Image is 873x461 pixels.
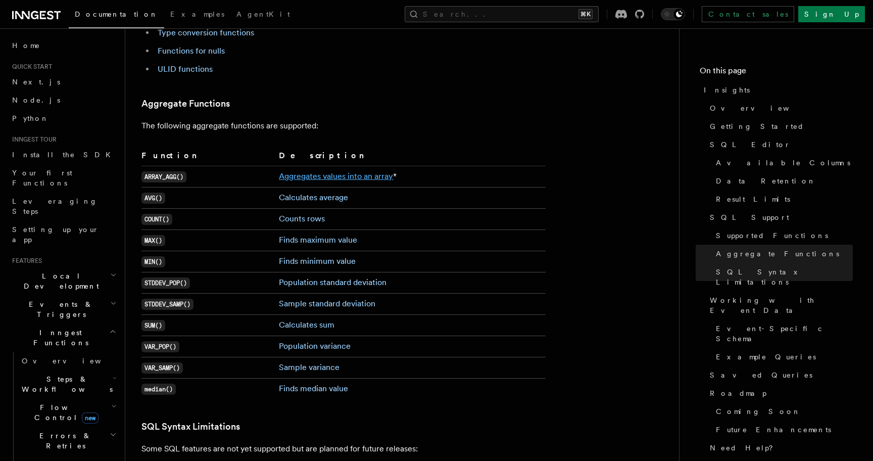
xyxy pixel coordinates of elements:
span: Example Queries [716,352,816,362]
a: Insights [700,81,853,99]
a: SQL Editor [706,135,853,154]
a: Contact sales [702,6,794,22]
span: Python [12,114,49,122]
a: Saved Queries [706,366,853,384]
a: Sample standard deviation [279,299,375,308]
a: Working with Event Data [706,291,853,319]
h4: On this page [700,65,853,81]
a: Sign Up [798,6,865,22]
button: Events & Triggers [8,295,119,324]
p: Some SQL features are not yet supported but are planned for future releases: [141,442,546,456]
a: Finds median value [279,384,348,393]
span: Data Retention [716,176,816,186]
button: Search...⌘K [405,6,599,22]
a: Finds maximum value [279,235,357,245]
button: Inngest Functions [8,324,119,352]
span: Node.js [12,96,60,104]
a: Available Columns [712,154,853,172]
a: Population variance [279,341,351,351]
code: SUM() [141,320,165,331]
a: SQL Syntax Limitations [141,420,240,434]
span: Your first Functions [12,169,72,187]
a: Home [8,36,119,55]
span: Events & Triggers [8,299,110,319]
span: Inngest tour [8,135,57,144]
button: Errors & Retries [18,427,119,455]
button: Local Development [8,267,119,295]
span: Insights [704,85,750,95]
span: Examples [170,10,224,18]
span: SQL Syntax Limitations [716,267,853,287]
code: STDDEV_POP() [141,278,190,289]
code: median() [141,384,176,395]
span: Future Enhancements [716,425,831,435]
a: Examples [164,3,230,27]
span: Working with Event Data [710,295,853,315]
code: VAR_SAMP() [141,362,183,374]
a: Calculates average [279,193,348,202]
code: VAR_POP() [141,341,179,352]
a: Functions for nulls [158,46,225,56]
a: SQL Support [706,208,853,226]
a: Aggregate Functions [712,245,853,263]
code: MAX() [141,235,165,246]
a: Setting up your app [8,220,119,249]
code: STDDEV_SAMP() [141,299,193,310]
code: AVG() [141,193,165,204]
a: Leveraging Steps [8,192,119,220]
a: Type conversion functions [158,28,254,37]
span: Getting Started [710,121,804,131]
span: Flow Control [18,402,111,423]
a: Documentation [69,3,164,28]
a: AgentKit [230,3,296,27]
a: Finds minimum value [279,256,356,266]
a: Calculates sum [279,320,334,330]
a: Counts rows [279,214,325,223]
a: Aggregate Functions [141,97,230,111]
th: Description [275,149,546,166]
span: Home [12,40,40,51]
span: Local Development [8,271,110,291]
code: COUNT() [141,214,172,225]
th: Function [141,149,275,166]
span: Leveraging Steps [12,197,98,215]
a: SQL Syntax Limitations [712,263,853,291]
a: Future Enhancements [712,421,853,439]
span: AgentKit [236,10,290,18]
code: ARRAY_AGG() [141,171,186,182]
a: Next.js [8,73,119,91]
a: Overview [18,352,119,370]
span: Setting up your app [12,225,99,244]
a: Aggregates values into an array [279,171,393,181]
a: Roadmap [706,384,853,402]
span: Features [8,257,42,265]
span: Event-Specific Schema [716,324,853,344]
a: Overview [706,99,853,117]
a: Install the SDK [8,146,119,164]
span: Roadmap [710,388,766,398]
a: Sample variance [279,362,339,372]
a: Example Queries [712,348,853,366]
span: SQL Support [710,212,789,222]
a: Node.js [8,91,119,109]
span: Overview [710,103,814,113]
a: Your first Functions [8,164,119,192]
button: Flow Controlnew [18,398,119,427]
span: Next.js [12,78,60,86]
span: Aggregate Functions [716,249,839,259]
p: The following aggregate functions are supported: [141,119,546,133]
span: Need Help? [710,443,780,453]
span: Result Limits [716,194,790,204]
span: SQL Editor [710,140,791,150]
a: Event-Specific Schema [712,319,853,348]
a: Getting Started [706,117,853,135]
button: Steps & Workflows [18,370,119,398]
span: Overview [22,357,126,365]
a: Data Retention [712,172,853,190]
span: Coming Soon [716,406,801,417]
span: new [82,412,99,424]
span: Inngest Functions [8,328,109,348]
span: Install the SDK [12,151,117,159]
span: Steps & Workflows [18,374,113,394]
a: Supported Functions [712,226,853,245]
